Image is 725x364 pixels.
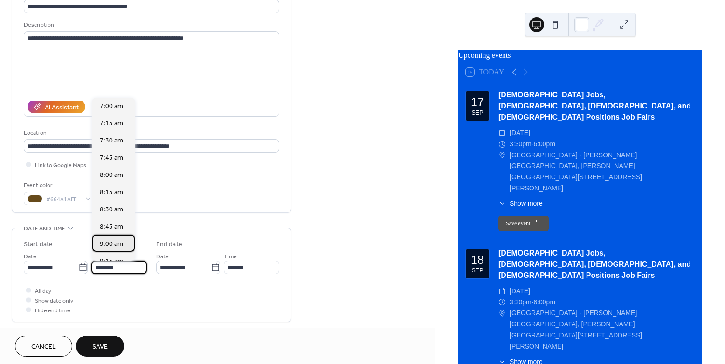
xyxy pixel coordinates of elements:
span: 3:30pm [510,297,532,308]
span: [DATE] [510,128,530,139]
div: 17 [471,96,484,108]
div: ​ [498,128,506,139]
span: Save [92,342,108,352]
div: Location [24,128,277,138]
div: Sep [471,110,483,116]
span: All day [35,286,51,296]
span: Hide end time [35,306,70,316]
span: Date and time [24,224,65,234]
div: AI Assistant [45,103,79,113]
span: 3:30pm [510,139,532,150]
span: 6:00pm [533,139,555,150]
div: 18 [471,254,484,266]
button: ​Show more [498,199,543,209]
span: #664A1AFF [46,195,81,204]
span: 7:00 am [100,101,123,111]
button: Save [76,336,124,357]
span: Date [24,252,36,262]
span: 7:45 am [100,153,123,163]
span: Cancel [31,342,56,352]
span: 8:30 am [100,205,123,215]
span: Time [91,252,104,262]
span: 7:30 am [100,136,123,146]
span: - [532,139,534,150]
span: Date [156,252,169,262]
span: Show date only [35,296,73,306]
span: [GEOGRAPHIC_DATA] - [PERSON_NAME][GEOGRAPHIC_DATA], [PERSON_NAME][GEOGRAPHIC_DATA][STREET_ADDRESS... [510,150,695,194]
span: Link to Google Maps [35,161,86,170]
div: ​ [498,139,506,150]
span: 6:00pm [533,297,555,308]
div: Upcoming events [458,50,702,61]
button: Cancel [15,336,72,357]
span: - [532,297,534,308]
div: Sep [471,268,483,274]
div: Start date [24,240,53,249]
span: 8:15 am [100,188,123,197]
div: End date [156,240,182,249]
span: [DATE] [510,286,530,297]
div: ​ [498,199,506,209]
span: 8:45 am [100,222,123,232]
div: [DEMOGRAPHIC_DATA] Jobs, [DEMOGRAPHIC_DATA], [DEMOGRAPHIC_DATA], and [DEMOGRAPHIC_DATA] Positions... [498,248,695,281]
div: ​ [498,308,506,319]
span: 8:00 am [100,170,123,180]
span: [GEOGRAPHIC_DATA] - [PERSON_NAME][GEOGRAPHIC_DATA], [PERSON_NAME][GEOGRAPHIC_DATA][STREET_ADDRESS... [510,308,695,352]
div: Event color [24,181,94,190]
span: 9:00 am [100,239,123,249]
div: ​ [498,150,506,161]
span: 9:15 am [100,256,123,266]
button: Save event [498,216,549,231]
span: Show more [510,199,543,209]
button: AI Assistant [28,101,85,113]
div: Description [24,20,277,30]
div: [DEMOGRAPHIC_DATA] Jobs, [DEMOGRAPHIC_DATA], [DEMOGRAPHIC_DATA], and [DEMOGRAPHIC_DATA] Positions... [498,89,695,123]
span: Time [224,252,237,262]
div: ​ [498,297,506,308]
span: 7:15 am [100,119,123,128]
div: ​ [498,286,506,297]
